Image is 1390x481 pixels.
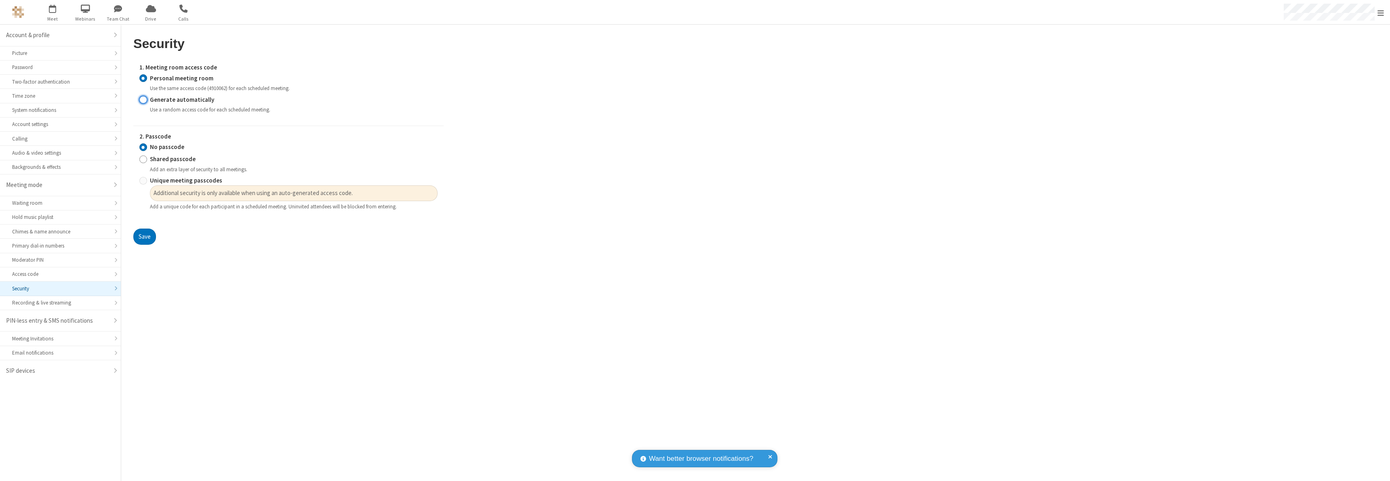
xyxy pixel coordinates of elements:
div: Use the same access code (4910062) for each scheduled meeting. [150,84,438,92]
label: 2. Passcode [139,132,438,141]
div: Primary dial-in numbers [12,242,109,250]
div: Recording & live streaming [12,299,109,307]
span: Want better browser notifications? [649,454,753,464]
strong: No passcode [150,143,184,151]
span: Calls [168,15,199,23]
div: Account & profile [6,31,109,40]
div: Use a random access code for each scheduled meeting. [150,106,438,113]
div: Chimes & name announce [12,228,109,235]
strong: Shared passcode [150,155,196,163]
div: Moderator PIN [12,256,109,264]
span: Drive [136,15,166,23]
div: Hold music playlist [12,213,109,221]
div: Calling [12,135,109,143]
div: Two-factor authentication [12,78,109,86]
iframe: Chat [1370,460,1384,475]
div: Picture [12,49,109,57]
div: Meeting mode [6,181,109,190]
span: Additional security is only available when using an auto-generated access code. [154,189,434,198]
div: Password [12,63,109,71]
span: Meet [38,15,68,23]
strong: Personal meeting room [150,74,213,82]
div: Waiting room [12,199,109,207]
label: 1. Meeting room access code [139,63,438,72]
div: PIN-less entry & SMS notifications [6,316,109,326]
h2: Security [133,37,444,51]
div: Security [12,285,109,292]
div: Time zone [12,92,109,100]
strong: Unique meeting passcodes [150,176,222,184]
div: Account settings [12,120,109,128]
div: Access code [12,270,109,278]
button: Save [133,229,156,245]
div: Email notifications [12,349,109,357]
div: Backgrounds & effects [12,163,109,171]
div: System notifications [12,106,109,114]
div: SIP devices [6,366,109,376]
div: Add a unique code for each participant in a scheduled meeting. Uninvited attendees will be blocke... [150,203,438,210]
span: Team Chat [103,15,133,23]
img: QA Selenium DO NOT DELETE OR CHANGE [12,6,24,18]
div: Meeting Invitations [12,335,109,342]
strong: Generate automatically [150,96,214,103]
div: Add an extra layer of security to all meetings. [150,166,438,173]
span: Webinars [70,15,101,23]
div: Audio & video settings [12,149,109,157]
